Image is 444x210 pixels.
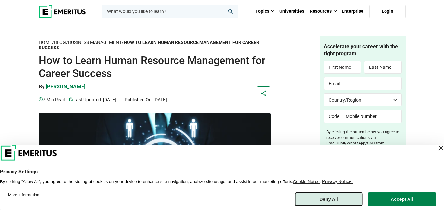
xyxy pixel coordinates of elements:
[46,83,85,96] a: [PERSON_NAME]
[341,110,402,123] input: Mobile Number
[102,5,238,18] input: woocommerce-product-search-field-0
[39,97,43,101] img: video-views
[39,96,65,103] p: 7 min read
[69,97,73,101] img: video-views
[324,43,402,58] h4: Accelerate your career with the right program
[326,129,402,151] label: By clicking the button below, you agree to receive communications via Email/Call/WhatsApp/SMS fro...
[364,61,402,74] input: Last Name
[120,96,167,103] p: Published On: [DATE]
[68,40,122,45] a: Business Management
[39,40,259,50] strong: How to Learn Human Resource Management for Career Success
[46,83,85,90] p: [PERSON_NAME]
[324,77,402,90] input: Email
[39,40,259,50] span: / / /
[324,93,402,106] select: Country
[39,54,271,80] h1: How to Learn Human Resource Management for Career Success
[39,40,52,45] a: Home
[324,110,341,123] input: Code
[54,40,66,45] a: Blog
[324,61,361,74] input: First Name
[369,5,406,18] a: Login
[39,84,45,90] span: By
[69,96,116,103] p: Last Updated: [DATE]
[120,97,121,102] span: |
